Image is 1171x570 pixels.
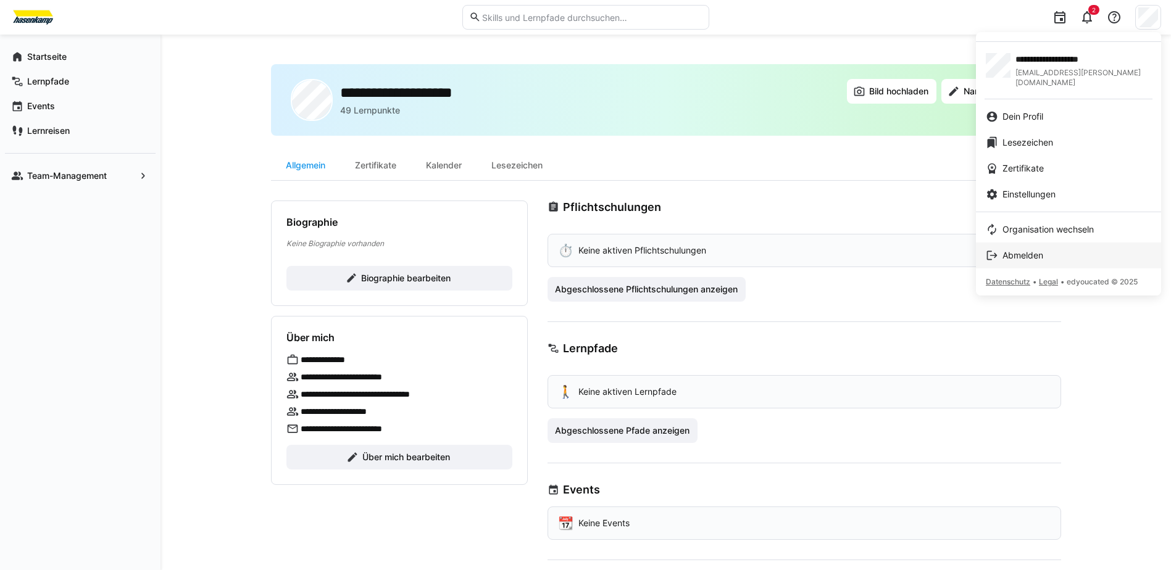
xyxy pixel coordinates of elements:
[1002,110,1043,123] span: Dein Profil
[1061,277,1064,286] span: •
[1033,277,1036,286] span: •
[1002,249,1043,262] span: Abmelden
[1002,162,1044,175] span: Zertifikate
[1015,68,1151,88] span: [EMAIL_ADDRESS][PERSON_NAME][DOMAIN_NAME]
[1002,136,1053,149] span: Lesezeichen
[1002,188,1056,200] span: Einstellungen
[1067,277,1138,286] span: edyoucated © 2025
[1039,277,1058,286] span: Legal
[986,277,1030,286] span: Datenschutz
[1002,223,1094,236] span: Organisation wechseln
